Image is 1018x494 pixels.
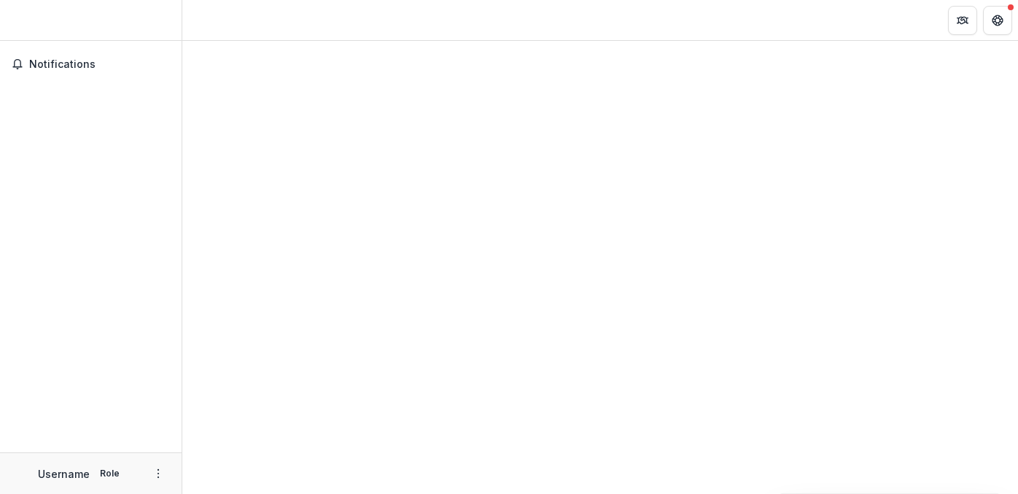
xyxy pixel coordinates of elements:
p: Username [38,466,90,482]
button: Notifications [6,53,176,76]
span: Notifications [29,58,170,71]
button: Partners [948,6,977,35]
button: Get Help [983,6,1012,35]
p: Role [96,467,124,480]
button: More [149,465,167,482]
